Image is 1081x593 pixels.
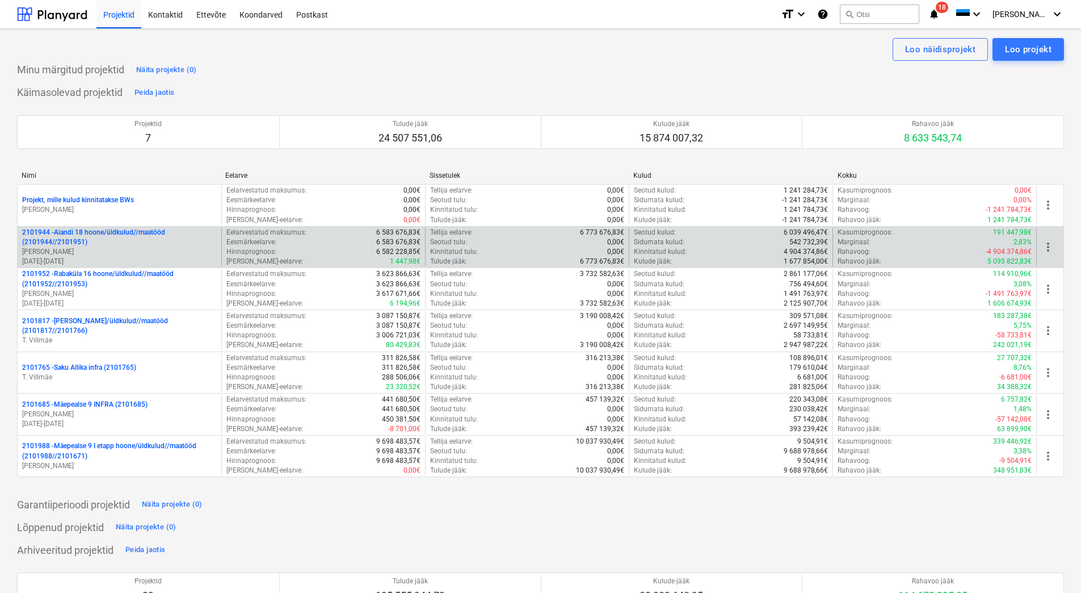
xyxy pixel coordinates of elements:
[226,373,276,382] p: Hinnaprognoos :
[995,331,1032,340] p: -58 733,81€
[838,289,870,299] p: Rahavoog :
[993,228,1032,237] p: 191 447,98€
[22,373,217,382] p: T. Villmäe
[430,363,467,373] p: Seotud tulu :
[928,7,940,21] i: notifications
[378,131,442,145] p: 24 507 551,06
[226,353,306,363] p: Eelarvestatud maksumus :
[430,415,478,424] p: Kinnitatud tulu :
[797,437,828,446] p: 9 504,91€
[226,340,303,350] p: [PERSON_NAME]-eelarve :
[838,186,893,195] p: Kasumiprognoos :
[840,5,919,24] button: Otsi
[634,395,676,404] p: Seotud kulud :
[580,257,624,266] p: 6 773 676,83€
[838,172,1032,179] div: Kokku
[838,228,893,237] p: Kasumiprognoos :
[634,382,672,392] p: Kulude jääk :
[992,10,1049,19] span: [PERSON_NAME]
[607,321,624,331] p: 0,00€
[607,331,624,340] p: 0,00€
[784,340,828,350] p: 2 947 987,22€
[634,373,687,382] p: Kinnitatud kulud :
[430,269,473,279] p: Tellija eelarve :
[607,446,624,456] p: 0,00€
[633,172,828,179] div: Kulud
[226,446,276,456] p: Eesmärkeelarve :
[838,395,893,404] p: Kasumiprognoos :
[784,289,828,299] p: 1 491 763,97€
[430,215,467,225] p: Tulude jääk :
[378,119,442,129] p: Tulude jääk
[905,42,975,57] div: Loo näidisprojekt
[22,247,217,257] p: [PERSON_NAME]
[22,205,217,215] p: [PERSON_NAME]
[634,195,684,205] p: Sidumata kulud :
[607,195,624,205] p: 0,00€
[634,279,684,289] p: Sidumata kulud :
[226,186,306,195] p: Eelarvestatud maksumus :
[430,331,478,340] p: Kinnitatud tulu :
[22,269,217,289] p: 2101952 - Rabaküla 16 hoone/üldkulud//maatööd (2101952//2101953)
[987,257,1032,266] p: 5 095 822,83€
[226,205,276,215] p: Hinnaprognoos :
[634,289,687,299] p: Kinnitatud kulud :
[226,257,303,266] p: [PERSON_NAME]-eelarve :
[430,404,467,414] p: Seotud tulu :
[1041,198,1055,212] span: more_vert
[226,456,276,466] p: Hinnaprognoos :
[22,461,217,471] p: [PERSON_NAME]
[226,195,276,205] p: Eesmärkeelarve :
[226,404,276,414] p: Eesmärkeelarve :
[22,419,217,429] p: [DATE] - [DATE]
[226,321,276,331] p: Eesmärkeelarve :
[634,237,684,247] p: Sidumata kulud :
[22,441,217,461] p: 2101988 - Mäepealse 9 I etapp hoone/üldkulud//maatööd (2101988//2101671)
[430,186,473,195] p: Tellija eelarve :
[789,424,828,434] p: 393 239,42€
[607,215,624,225] p: 0,00€
[607,186,624,195] p: 0,00€
[22,363,136,373] p: 2101765 - Saku Allika infra (2101765)
[634,247,687,257] p: Kinnitatud kulud :
[226,382,303,392] p: [PERSON_NAME]-eelarve :
[607,404,624,414] p: 0,00€
[376,279,420,289] p: 3 623 866,63€
[586,353,624,363] p: 316 213,38€
[793,415,828,424] p: 57 142,08€
[634,363,684,373] p: Sidumata kulud :
[838,353,893,363] p: Kasumiprognoos :
[607,373,624,382] p: 0,00€
[22,410,217,419] p: [PERSON_NAME]
[226,247,276,257] p: Hinnaprognoos :
[784,321,828,331] p: 2 697 149,95€
[997,382,1032,392] p: 34 388,32€
[376,269,420,279] p: 3 623 866,63€
[789,363,828,373] p: 179 610,04€
[838,340,881,350] p: Rahavoo jääk :
[797,456,828,466] p: 9 504,91€
[1013,279,1032,289] p: 3,08%
[1005,42,1051,57] div: Loo projekt
[22,172,216,179] div: Nimi
[640,131,703,145] p: 15 874 007,32
[987,215,1032,225] p: 1 241 784,73€
[845,10,854,19] span: search
[789,311,828,321] p: 309 571,08€
[838,247,870,257] p: Rahavoog :
[430,424,467,434] p: Tulude jääk :
[136,64,197,77] div: Näita projekte (0)
[430,247,478,257] p: Kinnitatud tulu :
[634,446,684,456] p: Sidumata kulud :
[607,279,624,289] p: 0,00€
[376,289,420,299] p: 3 617 671,66€
[607,247,624,257] p: 0,00€
[430,437,473,446] p: Tellija eelarve :
[430,446,467,456] p: Seotud tulu :
[794,7,808,21] i: keyboard_arrow_down
[838,437,893,446] p: Kasumiprognoos :
[226,311,306,321] p: Eelarvestatud maksumus :
[403,195,420,205] p: 0,00€
[134,86,174,99] div: Peida jaotis
[838,257,881,266] p: Rahavoo jääk :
